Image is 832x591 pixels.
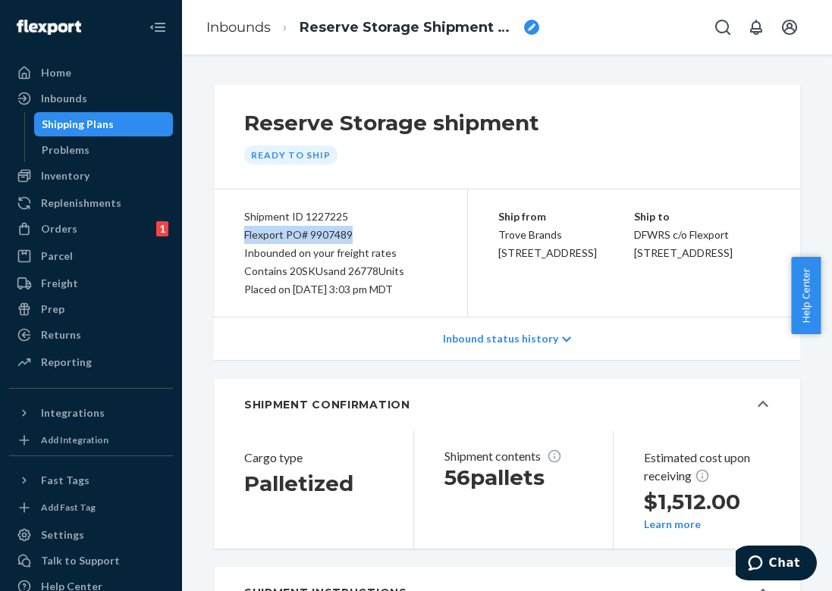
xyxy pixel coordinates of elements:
[34,112,174,136] a: Shipping Plans
[9,523,173,547] a: Settings
[634,226,770,244] p: DFWRS c/o Flexport
[9,86,173,111] a: Inbounds
[143,12,173,42] button: Close Navigation
[9,217,173,241] a: Orders1
[244,226,437,244] div: Flexport PO# 9907489
[9,191,173,215] a: Replenishments
[41,473,89,488] div: Fast Tags
[9,297,173,321] a: Prep
[644,449,770,485] p: Estimated cost upon receiving
[9,499,173,517] a: Add Fast Tag
[42,142,89,158] div: Problems
[41,221,77,236] div: Orders
[498,208,634,226] p: Ship from
[9,323,173,347] a: Returns
[41,327,81,342] div: Returns
[42,117,114,132] div: Shipping Plans
[244,262,437,280] div: Contains 20 SKUs and 26778 Units
[498,228,597,259] span: Trove Brands [STREET_ADDRESS]
[194,5,551,50] ol: breadcrumbs
[9,271,173,295] a: Freight
[9,164,173,188] a: Inventory
[244,449,371,467] header: Cargo type
[9,61,173,85] a: Home
[41,168,89,183] div: Inventory
[444,464,570,491] h1: 56 pallets
[41,433,108,446] div: Add Integration
[41,65,71,80] div: Home
[17,20,81,35] img: Flexport logo
[634,246,733,259] span: [STREET_ADDRESS]
[244,145,338,164] div: Ready to ship
[244,280,437,299] div: Placed on [DATE] 3:03 pm MDT
[644,488,770,515] h2: $1,512.00
[791,257,821,334] button: Help Center
[156,221,168,236] div: 1
[9,549,173,573] button: Talk to Support
[244,109,539,136] h2: Reserve Storage shipment
[644,518,701,530] button: Learn more
[634,208,770,226] p: Ship to
[9,431,173,449] a: Add Integration
[736,546,817,583] iframe: Opens a widget where you can chat to one of our agents
[206,19,271,36] a: Inbounds
[774,12,805,42] button: Open account menu
[244,397,410,412] h5: SHIPMENT CONFIRMATION
[41,249,73,264] div: Parcel
[34,138,174,162] a: Problems
[41,501,96,514] div: Add Fast Tag
[708,12,738,42] button: Open Search Box
[741,12,771,42] button: Open notifications
[41,195,121,211] div: Replenishments
[41,527,84,543] div: Settings
[9,350,173,374] a: Reporting
[244,470,371,497] h2: Palletized
[41,276,78,291] div: Freight
[41,405,105,421] div: Integrations
[300,18,518,38] span: Reserve Storage Shipment STI823250858e
[41,302,64,317] div: Prep
[9,401,173,425] button: Integrations
[41,553,120,568] div: Talk to Support
[244,208,437,226] div: Shipment ID 1227225
[9,468,173,492] button: Fast Tags
[214,379,800,430] button: SHIPMENT CONFIRMATION
[444,449,570,464] p: Shipment contents
[9,244,173,268] a: Parcel
[41,91,87,106] div: Inbounds
[41,355,92,370] div: Reporting
[443,331,558,346] p: Inbound status history
[244,244,437,262] div: Inbounded on your freight rates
